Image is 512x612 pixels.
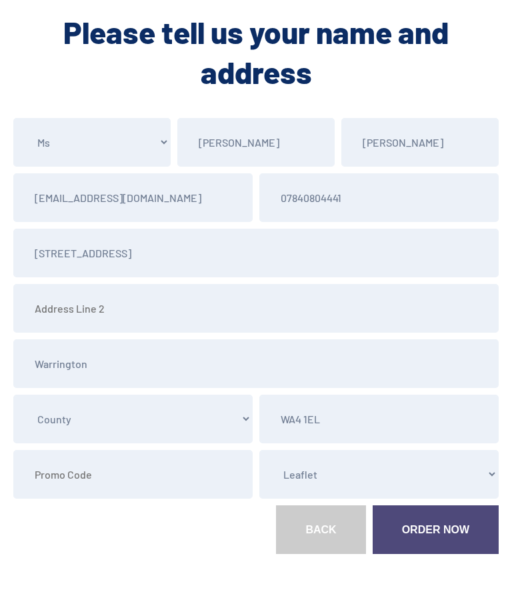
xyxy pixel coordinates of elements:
input: Address Line 2 [13,285,499,333]
input: Last Name [341,119,499,167]
input: First Name [177,119,335,167]
input: Promo Code [13,451,253,499]
input: Mobile Number [259,174,499,223]
input: Postcode [259,395,499,444]
a: Order Now [373,506,499,555]
input: City/Town [13,340,499,389]
input: Address Line 1 [13,229,499,278]
a: Back [276,506,365,555]
h2: Please tell us your name and address [10,13,502,93]
input: Email Address [13,174,253,223]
